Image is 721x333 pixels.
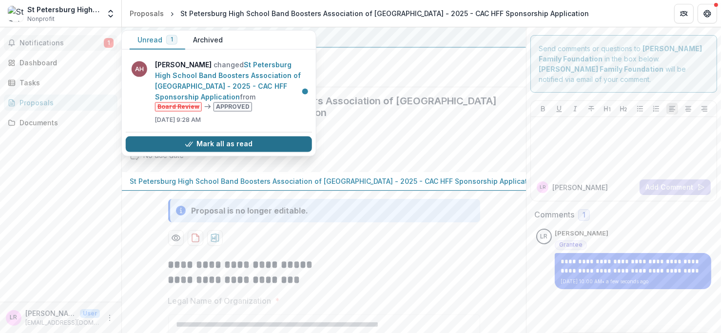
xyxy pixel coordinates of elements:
div: Lyn Reitz [10,314,18,321]
div: Dashboard [19,58,110,68]
div: St Petersburg High School Band Boosters Association of [GEOGRAPHIC_DATA] - 2025 - CAC HFF Sponsor... [180,8,589,19]
button: Heading 2 [618,103,629,115]
button: More [104,312,116,324]
button: Align Left [666,103,678,115]
p: changed from [155,59,306,112]
div: Proposals [19,98,110,108]
p: [EMAIL_ADDRESS][DOMAIN_NAME] [25,318,100,327]
button: Notifications1 [4,35,117,51]
h2: Comments [534,210,574,219]
span: Nonprofit [27,15,55,23]
span: Grantee [559,241,583,248]
p: [PERSON_NAME] [555,229,608,238]
button: Partners [674,4,694,23]
div: Lyn Reitz [541,234,548,240]
p: St Petersburg High School Band Boosters Association of [GEOGRAPHIC_DATA] - 2025 - CAC HFF Sponsor... [130,176,538,186]
div: Lyn Reitz [540,185,546,190]
strong: [PERSON_NAME] Family Foundation [539,65,663,73]
div: Proposal is no longer editable. [192,205,309,216]
a: Proposals [4,95,117,111]
button: Align Center [682,103,694,115]
button: download-proposal [207,230,223,246]
p: [DATE] 10:00 AM • a few seconds ago [561,278,705,285]
p: [PERSON_NAME] [25,308,76,318]
div: St Petersburg High School Band Boosters Association of [GEOGRAPHIC_DATA] [27,4,100,15]
button: Ordered List [650,103,662,115]
button: Open entity switcher [104,4,117,23]
p: [PERSON_NAME] [552,182,608,193]
a: Tasks [4,75,117,91]
a: St Petersburg High School Band Boosters Association of [GEOGRAPHIC_DATA] - 2025 - CAC HFF Sponsor... [155,60,301,101]
button: Align Right [699,103,710,115]
button: Unread [130,31,185,50]
button: Bullet List [634,103,646,115]
button: Bold [537,103,549,115]
div: Proposals [130,8,164,19]
button: Mark all as read [126,136,312,152]
button: Underline [553,103,565,115]
button: Archived [185,31,231,50]
nav: breadcrumb [126,6,593,20]
div: Send comments or questions to in the box below. will be notified via email of your comment. [530,35,717,93]
button: download-proposal [188,230,203,246]
a: Proposals [126,6,168,20]
span: 1 [104,38,114,48]
span: 1 [583,211,585,219]
p: User [80,309,100,318]
button: Get Help [698,4,717,23]
button: Preview dec41800-2093-48dd-b252-d6c8f0fb13d4-0.pdf [168,230,184,246]
button: Add Comment [640,179,711,195]
a: Documents [4,115,117,131]
button: Italicize [569,103,581,115]
div: [PERSON_NAME] Family Foundation [130,31,518,43]
p: Legal Name of Organization [168,295,272,307]
span: 1 [171,36,173,43]
span: Notifications [19,39,104,47]
div: Tasks [19,78,110,88]
div: Documents [19,118,110,128]
button: Heading 1 [602,103,613,115]
a: Dashboard [4,55,117,71]
img: St Petersburg High School Band Boosters Association of St. Petersburg [8,6,23,21]
button: Strike [585,103,597,115]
